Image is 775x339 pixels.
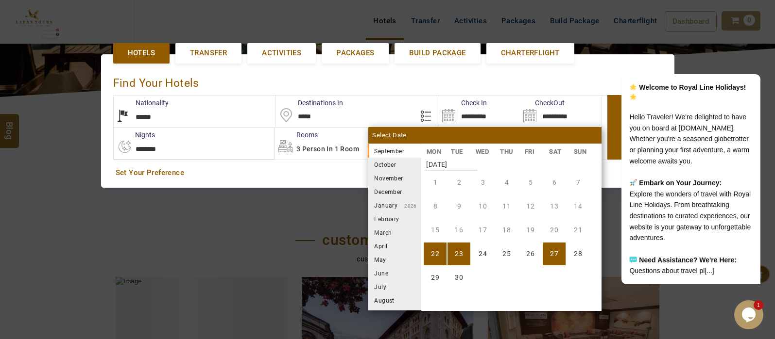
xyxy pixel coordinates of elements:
[520,98,565,108] label: CheckOut
[113,130,155,140] label: nights
[368,144,421,158] li: September
[395,43,480,63] a: Build Package
[368,212,421,226] li: February
[275,130,318,140] label: Rooms
[296,145,359,153] span: 3 Person in 1 Room
[116,168,660,178] a: Set Your Preference
[426,153,478,171] strong: [DATE]
[424,242,447,265] li: Monday, 22 September 2025
[471,242,494,265] li: Wednesday, 24 September 2025
[247,43,316,63] a: Activities
[368,158,421,171] li: October
[495,242,518,265] li: Thursday, 25 September 2025
[567,242,589,265] li: Sunday, 28 September 2025
[470,146,495,157] li: WED
[519,242,542,265] li: Friday, 26 September 2025
[519,146,544,157] li: FRI
[439,98,487,108] label: Check In
[439,96,520,127] input: Search
[175,43,241,63] a: Transfer
[397,203,417,209] small: 2026
[568,146,593,157] li: SUN
[486,43,574,63] a: Charterflight
[114,98,169,108] label: Nationality
[448,242,470,265] li: Tuesday, 23 September 2025
[734,300,765,329] iframe: chat widget
[368,253,421,266] li: May
[368,226,421,239] li: March
[368,239,421,253] li: April
[368,198,421,212] li: January
[544,146,569,157] li: SAT
[113,43,170,63] a: Hotels
[543,242,566,265] li: Saturday, 27 September 2025
[128,48,155,58] span: Hotels
[368,293,421,307] li: August
[276,98,343,108] label: Destinations In
[501,48,560,58] span: Charterflight
[368,171,421,185] li: November
[404,149,472,154] small: 2025
[190,48,227,58] span: Transfer
[448,266,470,289] li: Tuesday, 30 September 2025
[446,146,471,157] li: TUE
[368,280,421,293] li: July
[495,146,520,157] li: THU
[336,48,374,58] span: Packages
[421,146,446,157] li: MON
[409,48,465,58] span: Build Package
[368,127,602,144] div: Select Date
[368,185,421,198] li: December
[322,43,389,63] a: Packages
[520,96,602,127] input: Search
[424,266,447,289] li: Monday, 29 September 2025
[262,48,301,58] span: Activities
[368,266,421,280] li: June
[113,66,662,95] div: Find Your Hotels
